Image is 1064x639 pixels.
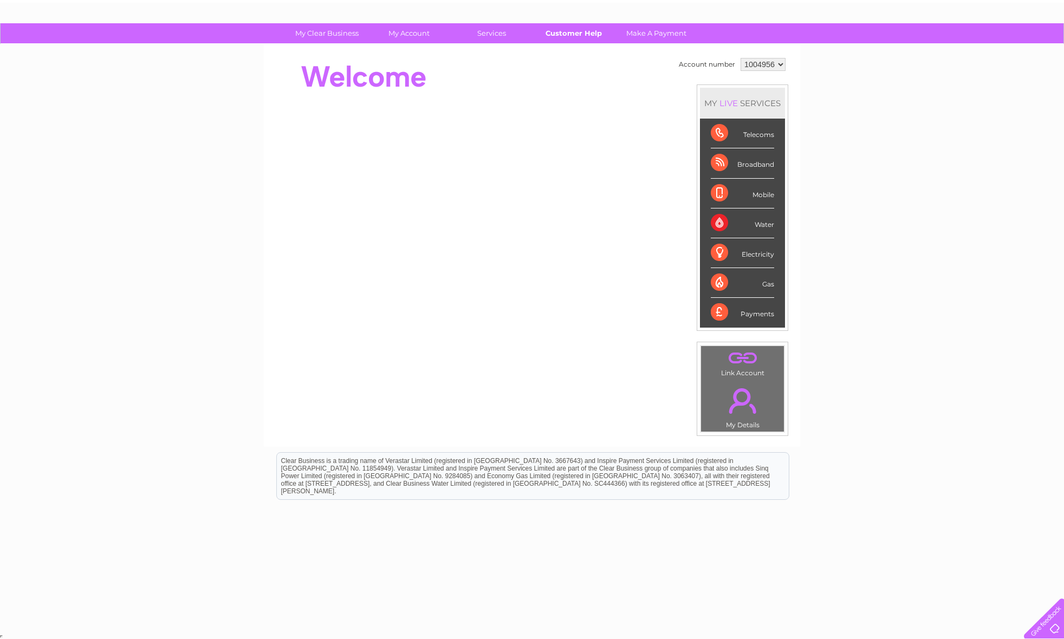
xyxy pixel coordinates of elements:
[277,6,789,53] div: Clear Business is a trading name of Verastar Limited (registered in [GEOGRAPHIC_DATA] No. 3667643...
[700,88,785,119] div: MY SERVICES
[282,23,372,43] a: My Clear Business
[711,298,774,327] div: Payments
[1028,46,1054,54] a: Log out
[711,119,774,148] div: Telecoms
[700,379,784,432] td: My Details
[900,46,924,54] a: Energy
[37,28,93,61] img: logo.png
[529,23,619,43] a: Customer Help
[676,55,738,74] td: Account number
[365,23,454,43] a: My Account
[704,349,781,368] a: .
[711,148,774,178] div: Broadband
[711,208,774,238] div: Water
[711,268,774,298] div: Gas
[704,382,781,420] a: .
[873,46,894,54] a: Water
[447,23,536,43] a: Services
[860,5,935,19] a: 0333 014 3131
[612,23,701,43] a: Make A Payment
[711,238,774,268] div: Electricity
[931,46,963,54] a: Telecoms
[711,179,774,208] div: Mobile
[717,98,740,108] div: LIVE
[992,46,1018,54] a: Contact
[700,345,784,380] td: Link Account
[970,46,985,54] a: Blog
